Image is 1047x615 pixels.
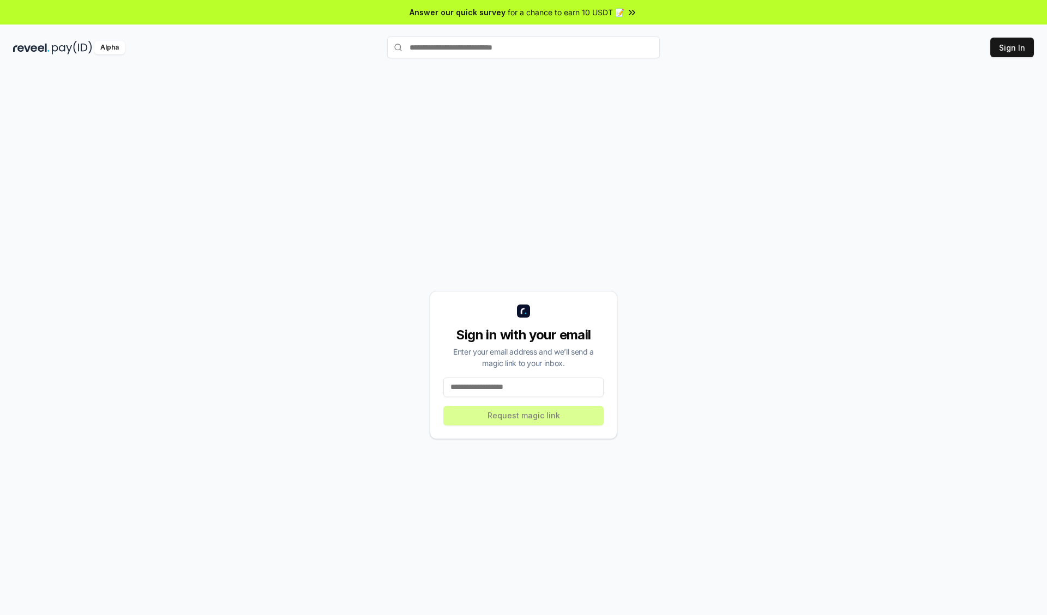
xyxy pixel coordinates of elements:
span: Answer our quick survey [410,7,506,18]
div: Enter your email address and we’ll send a magic link to your inbox. [443,346,604,369]
div: Alpha [94,41,125,54]
img: reveel_dark [13,41,50,54]
img: pay_id [52,41,92,54]
button: Sign In [990,38,1034,57]
img: logo_small [517,305,530,318]
div: Sign in with your email [443,326,604,344]
span: for a chance to earn 10 USDT 📝 [508,7,624,18]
